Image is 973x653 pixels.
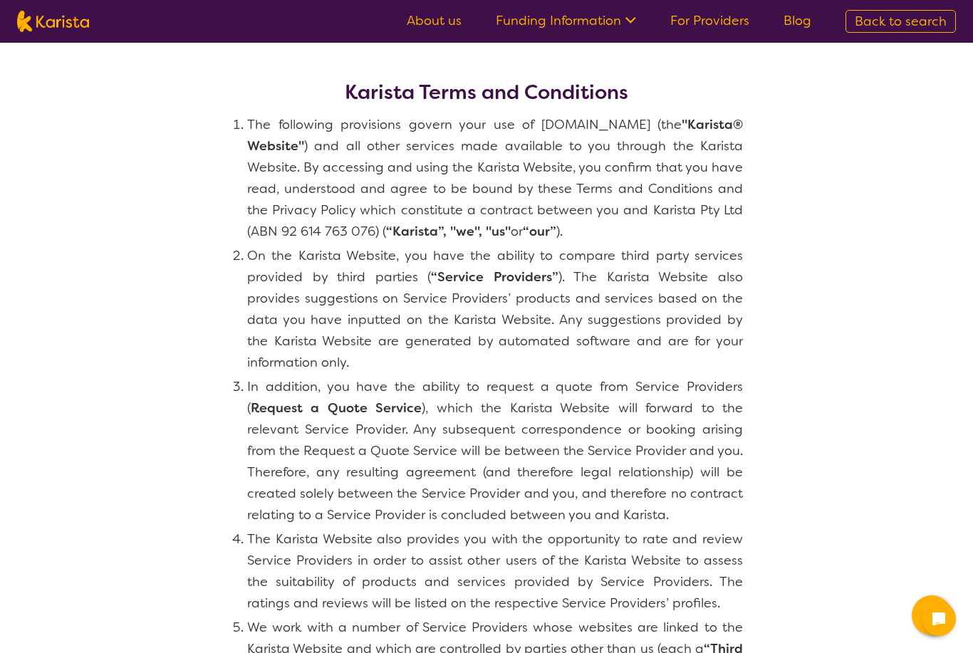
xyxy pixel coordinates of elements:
li: In addition, you have the ability to request a quote from Service Providers ( ), which the Karist... [247,376,743,526]
li: The following provisions govern your use of [DOMAIN_NAME] (the ) and all other services made avai... [247,114,743,242]
b: “Service Providers” [431,268,558,286]
a: Blog [784,12,811,29]
a: Funding Information [496,12,636,29]
a: About us [407,12,462,29]
b: “our” [523,223,556,240]
a: For Providers [670,12,749,29]
h2: Karista Terms and Conditions [345,80,628,105]
span: Back to search [855,13,947,30]
img: Karista logo [17,11,89,32]
a: Back to search [845,10,956,33]
b: Request a Quote Service [251,399,422,417]
li: On the Karista Website, you have the ability to compare third party services provided by third pa... [247,245,743,373]
b: “Karista”, "we", "us" [386,223,511,240]
li: The Karista Website also provides you with the opportunity to rate and review Service Providers i... [247,528,743,614]
button: Channel Menu [912,595,952,635]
